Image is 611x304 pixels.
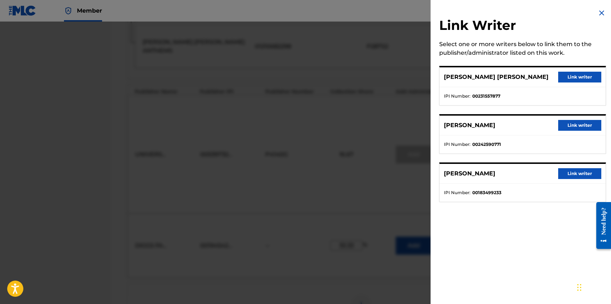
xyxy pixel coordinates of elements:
iframe: Resource Center [591,197,611,255]
img: MLC Logo [9,5,36,16]
div: Select one or more writers below to link them to the publisher/administrator listed on this work. [439,40,606,57]
h2: Link Writer [439,17,606,36]
p: [PERSON_NAME] [PERSON_NAME] [444,73,548,81]
span: IPI Number : [444,141,470,148]
strong: 00231557877 [472,93,500,99]
span: Member [77,6,102,15]
button: Link writer [558,72,601,82]
button: Link writer [558,120,601,131]
strong: 00183499233 [472,189,501,196]
p: [PERSON_NAME] [444,121,495,130]
img: Top Rightsholder [64,6,73,15]
span: IPI Number : [444,93,470,99]
strong: 00242590771 [472,141,501,148]
div: Drag [577,277,582,298]
iframe: Chat Widget [575,269,611,304]
button: Link writer [558,168,601,179]
span: IPI Number : [444,189,470,196]
p: [PERSON_NAME] [444,169,495,178]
